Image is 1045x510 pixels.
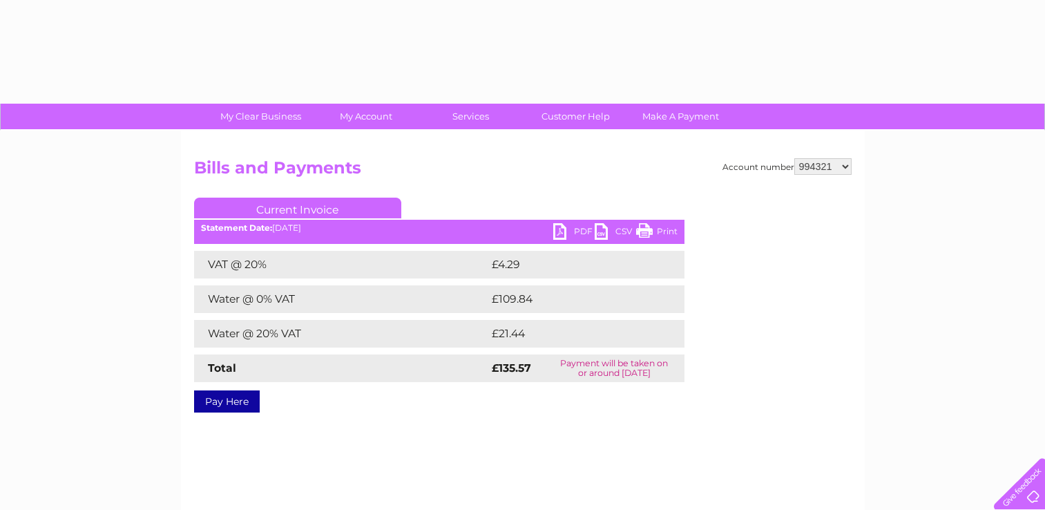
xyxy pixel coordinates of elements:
strong: £135.57 [492,361,531,375]
a: PDF [553,223,595,243]
a: Print [636,223,678,243]
strong: Total [208,361,236,375]
b: Statement Date: [201,223,272,233]
div: Account number [722,158,852,175]
h2: Bills and Payments [194,158,852,185]
td: Payment will be taken on or around [DATE] [544,355,684,382]
td: £4.29 [488,251,652,278]
a: Customer Help [519,104,633,129]
a: Pay Here [194,390,260,413]
a: Current Invoice [194,198,401,218]
td: £21.44 [488,320,655,348]
td: VAT @ 20% [194,251,488,278]
a: Services [414,104,528,129]
a: My Account [309,104,423,129]
a: Make A Payment [624,104,738,129]
td: Water @ 0% VAT [194,285,488,313]
a: My Clear Business [204,104,318,129]
a: CSV [595,223,636,243]
div: [DATE] [194,223,684,233]
td: £109.84 [488,285,660,313]
td: Water @ 20% VAT [194,320,488,348]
